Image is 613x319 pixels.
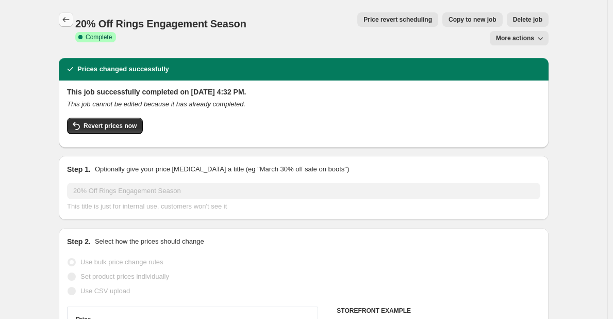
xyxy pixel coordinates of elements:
span: Revert prices now [84,122,137,130]
span: More actions [496,34,534,42]
h2: This job successfully completed on [DATE] 4:32 PM. [67,87,540,97]
h6: STOREFRONT EXAMPLE [337,307,540,315]
input: 30% off holiday sale [67,183,540,199]
span: Price revert scheduling [363,15,432,24]
button: Price revert scheduling [357,12,438,27]
button: Price change jobs [59,12,73,27]
i: This job cannot be edited because it has already completed. [67,100,245,108]
span: Copy to new job [449,15,496,24]
p: Optionally give your price [MEDICAL_DATA] a title (eg "March 30% off sale on boots") [95,164,349,174]
h2: Step 2. [67,236,91,247]
button: Delete job [507,12,549,27]
span: Use bulk price change rules [80,258,163,266]
button: Copy to new job [442,12,503,27]
span: Set product prices individually [80,273,169,280]
p: Select how the prices should change [95,236,204,247]
button: More actions [490,31,549,45]
span: Use CSV upload [80,287,130,295]
button: Revert prices now [67,118,143,134]
h2: Prices changed successfully [77,64,169,74]
span: 20% Off Rings Engagement Season [75,18,246,29]
span: Complete [86,33,112,41]
span: Delete job [513,15,542,24]
span: This title is just for internal use, customers won't see it [67,202,227,210]
h2: Step 1. [67,164,91,174]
